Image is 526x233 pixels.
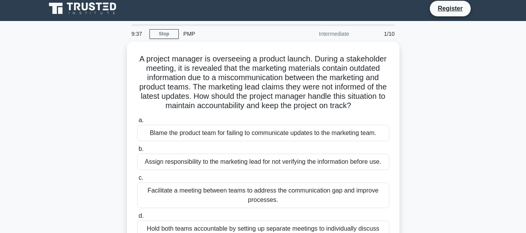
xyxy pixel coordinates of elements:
span: c. [139,174,143,181]
div: PMP [179,26,286,42]
div: Intermediate [286,26,354,42]
div: Facilitate a meeting between teams to address the communication gap and improve processes. [137,182,389,208]
h5: A project manager is overseeing a product launch. During a stakeholder meeting, it is revealed th... [136,54,390,111]
div: Blame the product team for failing to communicate updates to the marketing team. [137,125,389,141]
a: Register [433,4,467,13]
span: d. [139,212,144,219]
span: a. [139,117,144,123]
span: b. [139,145,144,152]
div: Assign responsibility to the marketing lead for not verifying the information before use. [137,154,389,170]
div: 1/10 [354,26,399,42]
div: 9:37 [127,26,150,42]
a: Stop [150,29,179,39]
